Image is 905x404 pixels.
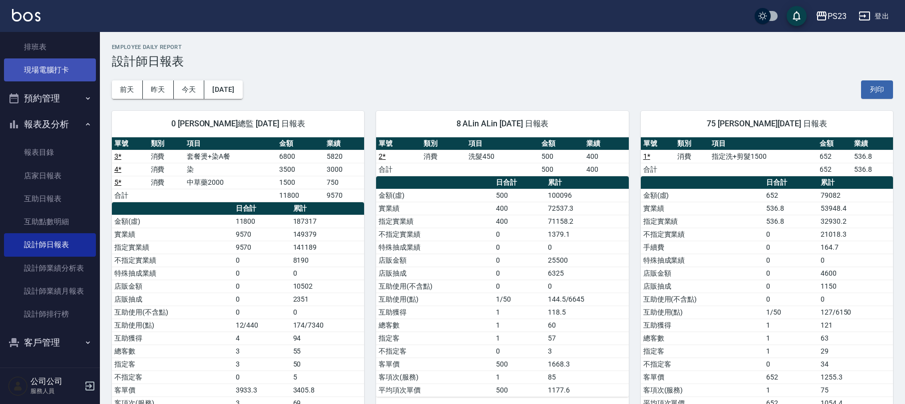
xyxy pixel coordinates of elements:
a: 設計師業績月報表 [4,280,96,303]
td: 1 [493,332,545,345]
th: 項目 [709,137,817,150]
td: 中草藥2000 [184,176,277,189]
th: 單號 [112,137,148,150]
td: 174/7340 [291,319,365,332]
th: 單號 [376,137,421,150]
td: 6325 [545,267,629,280]
td: 不指定實業績 [376,228,493,241]
td: 32930.2 [818,215,893,228]
td: 652 [764,189,818,202]
td: 0 [233,371,291,384]
td: 1150 [818,280,893,293]
td: 0 [233,293,291,306]
td: 1/50 [764,306,818,319]
td: 總客數 [112,345,233,358]
td: 指定洗+剪髮1500 [709,150,817,163]
img: Logo [12,9,40,21]
td: 店販金額 [376,254,493,267]
td: 平均項次單價 [376,384,493,397]
th: 金額 [277,137,324,150]
td: 金額(虛) [376,189,493,202]
td: 0 [545,280,629,293]
td: 染 [184,163,277,176]
span: 8 ALin ALin [DATE] 日報表 [388,119,616,129]
td: 0 [764,267,818,280]
td: 149379 [291,228,365,241]
td: 500 [493,384,545,397]
td: 50 [291,358,365,371]
td: 53948.4 [818,202,893,215]
td: 5820 [324,150,364,163]
td: 互助獲得 [376,306,493,319]
th: 金額 [817,137,852,150]
th: 類別 [675,137,709,150]
td: 合計 [112,189,148,202]
button: save [787,6,807,26]
button: 昨天 [143,80,174,99]
td: 指定客 [641,345,764,358]
td: 互助使用(點) [112,319,233,332]
td: 536.8 [764,202,818,215]
td: 手續費 [641,241,764,254]
th: 累計 [291,202,365,215]
a: 設計師排行榜 [4,303,96,326]
td: 1500 [277,176,324,189]
td: 0 [233,254,291,267]
td: 0 [493,280,545,293]
td: 指定實業績 [376,215,493,228]
td: 3933.3 [233,384,291,397]
table: a dense table [641,137,893,176]
td: 3000 [324,163,364,176]
th: 類別 [148,137,185,150]
td: 9570 [233,241,291,254]
td: 0 [233,267,291,280]
td: 12/440 [233,319,291,332]
td: 0 [493,228,545,241]
td: 1/50 [493,293,545,306]
td: 3 [545,345,629,358]
td: 實業績 [112,228,233,241]
td: 652 [817,150,852,163]
td: 400 [493,215,545,228]
td: 21018.3 [818,228,893,241]
td: 指定客 [376,332,493,345]
th: 項目 [466,137,539,150]
td: 75 [818,384,893,397]
th: 日合計 [764,176,818,189]
td: 2351 [291,293,365,306]
td: 8190 [291,254,365,267]
td: 總客數 [641,332,764,345]
a: 互助點數明細 [4,210,96,233]
button: 列印 [861,80,893,99]
td: 79082 [818,189,893,202]
td: 互助使用(不含點) [641,293,764,306]
td: 0 [764,280,818,293]
td: 1 [764,345,818,358]
td: 1668.3 [545,358,629,371]
td: 3 [233,358,291,371]
td: 164.7 [818,241,893,254]
td: 店販金額 [641,267,764,280]
td: 0 [291,267,365,280]
td: 實業績 [641,202,764,215]
td: 0 [764,228,818,241]
button: 報表及分析 [4,111,96,137]
td: 141189 [291,241,365,254]
td: 25500 [545,254,629,267]
td: 0 [764,241,818,254]
td: 536.8 [852,150,893,163]
td: 互助獲得 [641,319,764,332]
td: 400 [493,202,545,215]
td: 指定客 [112,358,233,371]
td: 34 [818,358,893,371]
td: 55 [291,345,365,358]
div: PS23 [828,10,847,22]
h5: 公司公司 [30,377,81,387]
td: 0 [764,254,818,267]
a: 報表目錄 [4,141,96,164]
td: 消費 [148,150,185,163]
td: 500 [493,358,545,371]
td: 652 [817,163,852,176]
td: 1255.3 [818,371,893,384]
td: 客單價 [112,384,233,397]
